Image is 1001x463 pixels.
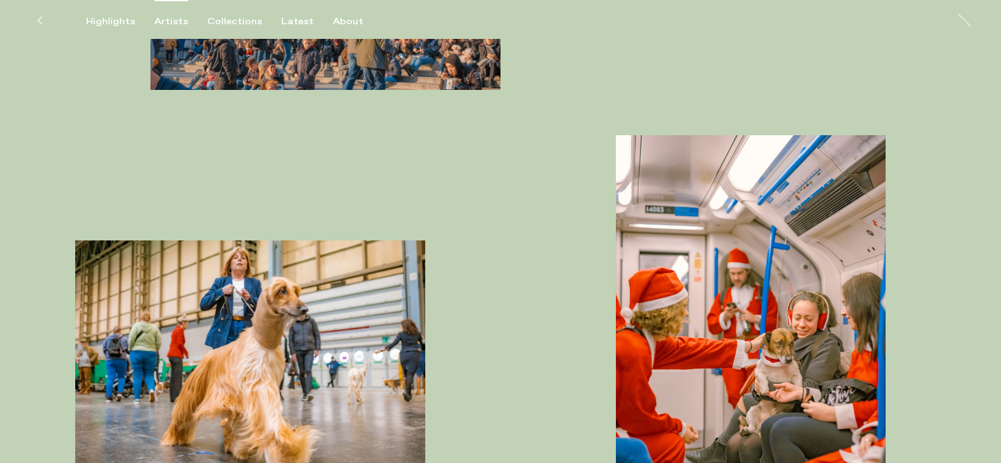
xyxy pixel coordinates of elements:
[86,16,135,27] div: Highlights
[281,16,333,27] button: Latest
[207,16,262,27] div: Collections
[333,16,363,27] div: About
[281,16,314,27] div: Latest
[86,16,154,27] button: Highlights
[333,16,383,27] button: About
[154,16,207,27] button: Artists
[207,16,281,27] button: Collections
[154,16,188,27] div: Artists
